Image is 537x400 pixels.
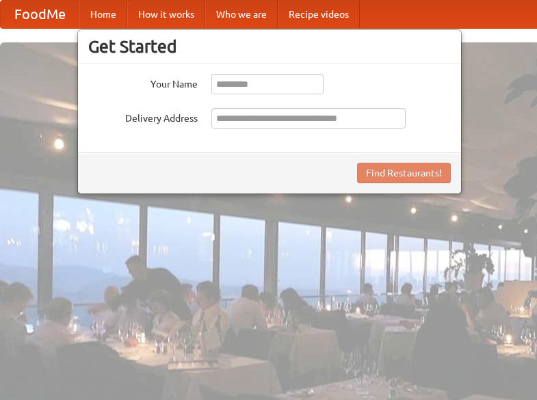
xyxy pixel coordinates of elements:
[88,36,451,57] h3: Get Started
[79,1,127,28] a: Home
[278,1,360,28] a: Recipe videos
[205,1,278,28] a: Who we are
[1,1,79,28] a: FoodMe
[127,1,205,28] a: How it works
[88,74,198,91] label: Your Name
[357,163,451,183] button: Find Restaurants!
[88,108,198,125] label: Delivery Address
